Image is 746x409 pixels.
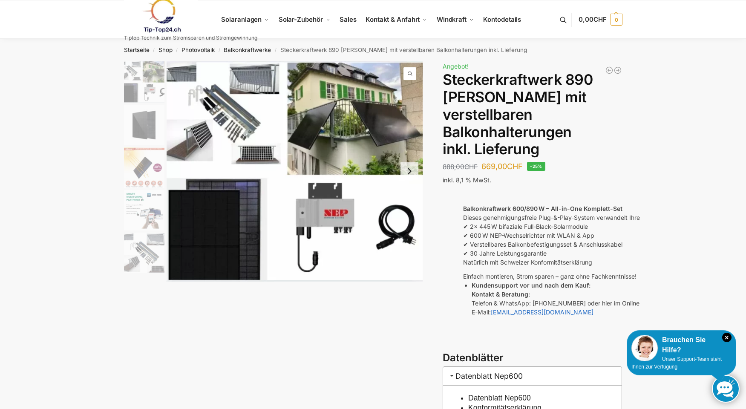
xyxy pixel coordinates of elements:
[611,14,622,26] span: 0
[443,63,469,70] span: Angebot!
[124,147,164,188] img: Bificial 30 % mehr Leistung
[181,46,215,53] a: Photovoltaik
[579,7,622,32] a: 0,00CHF 0
[433,0,478,39] a: Windkraft
[631,356,722,370] span: Unser Support-Team steht Ihnen zur Verfügung
[480,0,524,39] a: Kontodetails
[124,233,164,273] img: Aufstaenderung-Balkonkraftwerk_713x
[336,0,360,39] a: Sales
[464,163,478,171] span: CHF
[124,61,164,103] img: Komplett mit Balkonhalterung
[109,39,637,61] nav: Breadcrumb
[124,46,150,53] a: Startseite
[400,162,418,180] button: Next slide
[443,176,491,184] span: inkl. 8,1 % MwSt.
[150,47,158,54] span: /
[605,66,614,75] a: Mega XXL 1780 Watt Steckerkraftwerk Genehmigungsfrei.
[271,47,280,54] span: /
[631,335,732,355] div: Brauchen Sie Hilfe?
[468,394,531,402] a: Datenblatt Nep600
[593,15,607,23] span: CHF
[443,351,622,366] h3: Datenblätter
[173,47,181,54] span: /
[463,205,622,212] strong: Balkonkraftwerk 600/890 W – All-in-One Komplett-Set
[483,15,521,23] span: Kontodetails
[437,15,467,23] span: Windkraft
[443,163,478,171] bdi: 888,00
[124,35,257,40] p: Tiptop Technik zum Stromsparen und Stromgewinnung
[279,15,323,23] span: Solar-Zubehör
[443,366,622,386] h3: Datenblatt Nep600
[167,61,423,282] img: Komplett mit Balkonhalterung
[722,333,732,342] i: Schließen
[275,0,334,39] a: Solar-Zubehör
[443,71,622,158] h1: Steckerkraftwerk 890 [PERSON_NAME] mit verstellbaren Balkonhalterungen inkl. Lieferung
[167,61,423,282] a: 860 Watt Komplett mit BalkonhalterungKomplett mit Balkonhalterung
[215,47,224,54] span: /
[158,46,173,53] a: Shop
[224,46,271,53] a: Balkonkraftwerke
[631,335,658,361] img: Customer service
[472,282,590,289] strong: Kundensupport vor und nach dem Kauf:
[491,308,593,316] a: [EMAIL_ADDRESS][DOMAIN_NAME]
[362,0,431,39] a: Kontakt & Anfahrt
[472,291,530,298] strong: Kontakt & Beratung:
[614,66,622,75] a: Balkonkraftwerk 445/600 Watt Bificial
[340,15,357,23] span: Sales
[124,105,164,145] img: Maysun
[579,15,606,23] span: 0,00
[481,162,523,171] bdi: 669,00
[366,15,420,23] span: Kontakt & Anfahrt
[124,190,164,230] img: H2c172fe1dfc145729fae6a5890126e09w.jpg_960x960_39c920dd-527c-43d8-9d2f-57e1d41b5fed_1445x
[527,162,545,171] span: -25%
[507,162,523,171] span: CHF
